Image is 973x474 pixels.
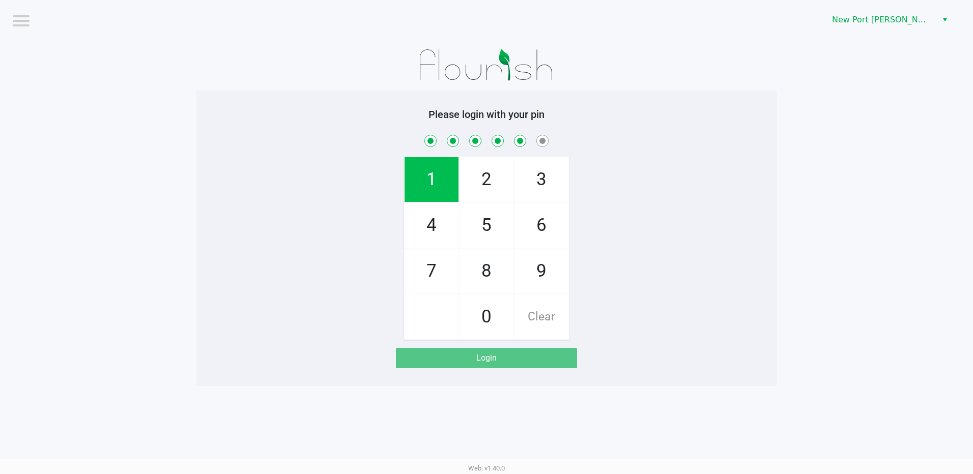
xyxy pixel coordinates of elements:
[405,157,459,202] span: 1
[514,157,568,202] span: 3
[514,294,568,339] span: Clear
[514,249,568,293] span: 9
[204,108,769,121] h5: Please login with your pin
[460,203,513,248] span: 5
[460,249,513,293] span: 8
[405,249,459,293] span: 7
[405,203,459,248] span: 4
[468,464,505,472] span: Web: v1.40.0
[460,294,513,339] span: 0
[460,157,513,202] span: 2
[832,14,931,26] span: New Port [PERSON_NAME]
[937,11,952,29] button: Select
[514,203,568,248] span: 6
